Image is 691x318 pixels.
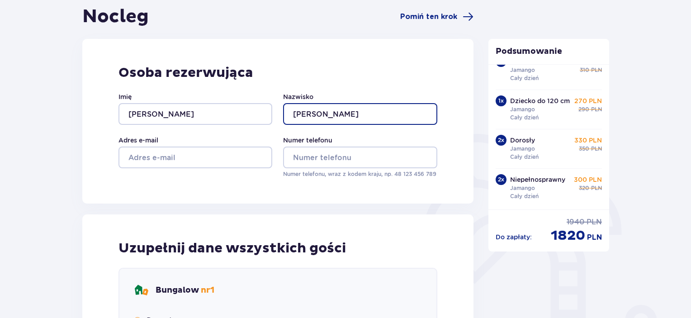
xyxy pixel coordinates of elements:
p: 1940 [567,217,585,227]
p: Cały dzień [510,74,539,82]
div: 2 x [496,174,506,185]
p: Numer telefonu, wraz z kodem kraju, np. 48 ​123 ​456 ​789 [283,170,437,178]
img: bungalows Icon [134,283,148,298]
input: Imię [118,103,272,125]
p: PLN [591,66,602,74]
p: Niepełnosprawny [510,175,565,184]
div: 2 x [496,135,506,146]
input: Nazwisko [283,103,437,125]
p: 290 [578,105,589,114]
p: Cały dzień [510,114,539,122]
p: Jamango [510,105,535,114]
div: 1 x [496,95,506,106]
label: Adres e-mail [118,136,158,145]
p: Cały dzień [510,192,539,200]
p: PLN [591,105,602,114]
p: 350 [579,145,589,153]
input: Numer telefonu [283,147,437,168]
a: Pomiń ten krok [400,11,473,22]
p: Jamango [510,184,535,192]
label: Numer telefonu [283,136,332,145]
label: Imię [118,92,132,101]
p: 270 PLN [574,96,602,105]
p: Cały dzień [510,153,539,161]
p: Dorosły [510,136,535,145]
p: PLN [587,217,602,227]
p: 310 [580,66,589,74]
p: Dziecko do 120 cm [510,96,570,105]
label: Nazwisko [283,92,313,101]
p: 300 PLN [574,175,602,184]
p: Bungalow [156,285,214,296]
p: 320 [579,184,589,192]
p: Jamango [510,66,535,74]
p: Osoba rezerwująca [118,64,437,81]
p: PLN [591,145,602,153]
p: PLN [587,233,602,242]
p: PLN [591,184,602,192]
p: Uzupełnij dane wszystkich gości [118,240,346,257]
span: Pomiń ten krok [400,12,457,22]
h1: Nocleg [82,5,149,28]
input: Adres e-mail [118,147,272,168]
p: 1820 [551,227,585,244]
p: 330 PLN [574,136,602,145]
p: Do zapłaty : [496,233,532,242]
span: nr 1 [201,285,214,295]
p: Podsumowanie [488,46,610,57]
p: Jamango [510,145,535,153]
